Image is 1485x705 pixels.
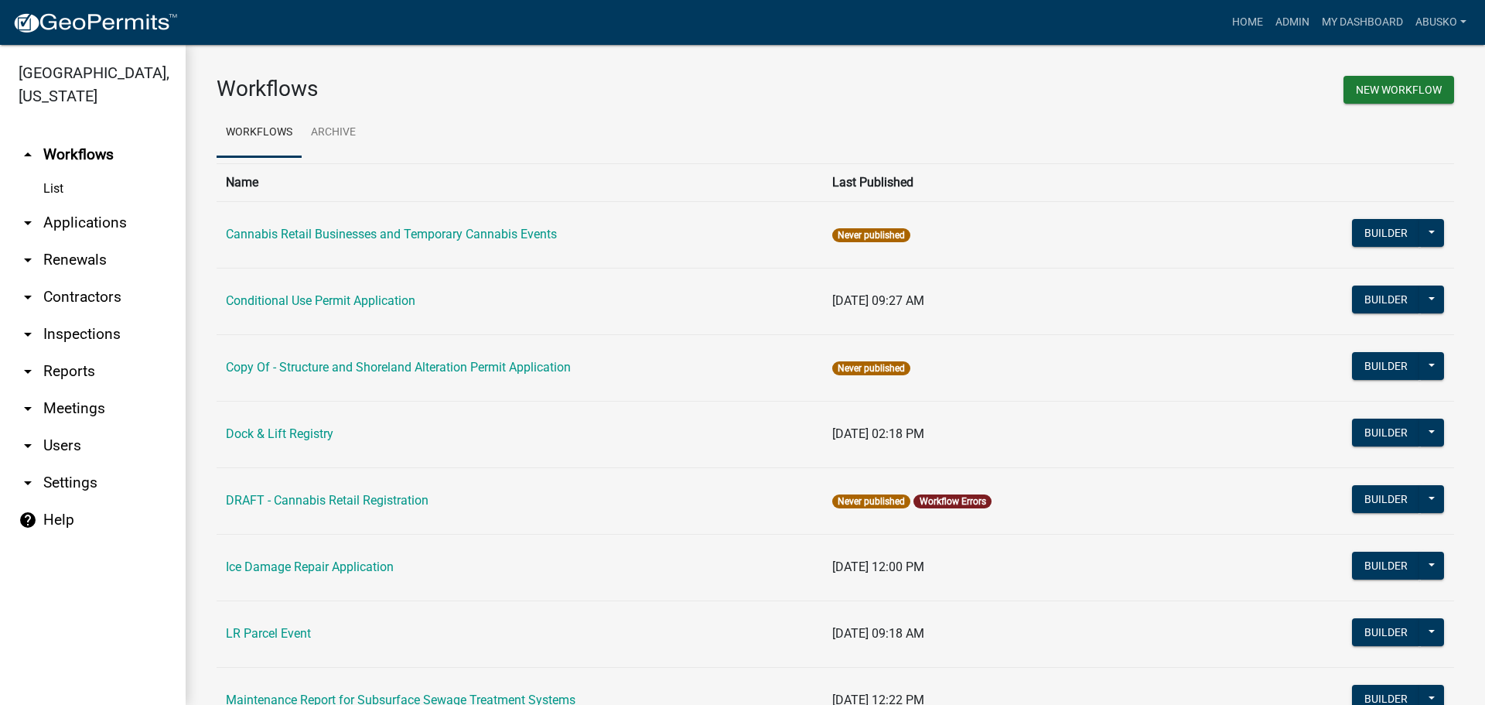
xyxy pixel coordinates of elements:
i: arrow_drop_down [19,251,37,269]
button: Builder [1352,419,1420,447]
i: arrow_drop_down [19,399,37,418]
i: arrow_drop_up [19,145,37,164]
button: Builder [1352,485,1420,513]
button: Builder [1352,552,1420,580]
span: Never published [832,361,910,375]
button: New Workflow [1343,76,1454,104]
button: Builder [1352,286,1420,313]
a: Ice Damage Repair Application [226,560,394,574]
span: Never published [832,228,910,242]
i: arrow_drop_down [19,214,37,232]
a: Dock & Lift Registry [226,426,333,441]
button: Builder [1352,219,1420,247]
a: DRAFT - Cannabis Retail Registration [226,493,428,508]
span: Never published [832,495,910,508]
a: Cannabis Retail Businesses and Temporary Cannabis Events [226,227,557,241]
a: Admin [1269,8,1316,37]
a: LR Parcel Event [226,626,311,641]
button: Builder [1352,352,1420,380]
span: [DATE] 02:18 PM [832,426,924,441]
button: Builder [1352,618,1420,646]
a: Workflows [217,108,302,158]
span: [DATE] 09:27 AM [832,293,924,308]
th: Last Published [823,163,1273,201]
th: Name [217,163,823,201]
a: Home [1226,8,1269,37]
a: My Dashboard [1316,8,1409,37]
span: [DATE] 12:00 PM [832,560,924,574]
a: abusko [1409,8,1473,37]
a: Workflow Errors [920,496,986,507]
a: Archive [302,108,365,158]
i: arrow_drop_down [19,288,37,306]
a: Conditional Use Permit Application [226,293,415,308]
h3: Workflows [217,76,824,102]
i: arrow_drop_down [19,325,37,344]
i: help [19,511,37,529]
i: arrow_drop_down [19,362,37,381]
a: Copy Of - Structure and Shoreland Alteration Permit Application [226,360,571,375]
i: arrow_drop_down [19,436,37,455]
span: [DATE] 09:18 AM [832,626,924,641]
i: arrow_drop_down [19,474,37,492]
